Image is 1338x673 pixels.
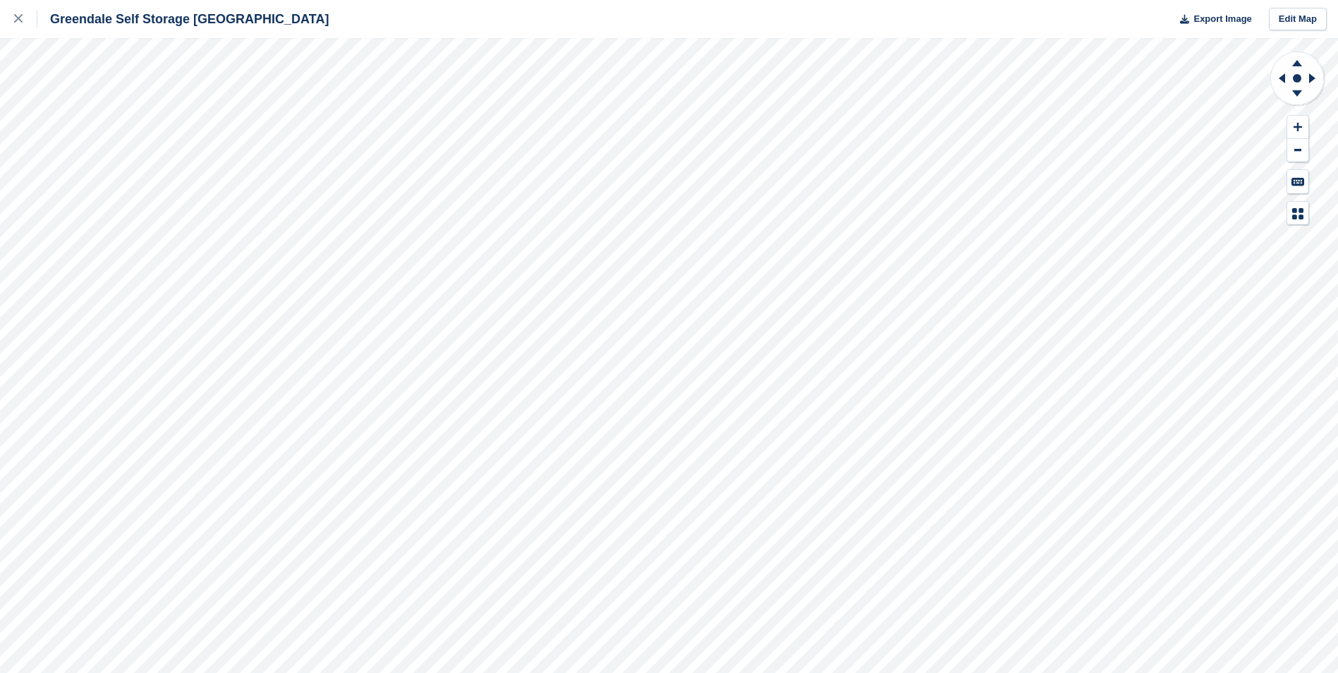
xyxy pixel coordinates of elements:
button: Map Legend [1287,202,1308,225]
a: Edit Map [1269,8,1327,31]
button: Zoom In [1287,116,1308,139]
button: Zoom Out [1287,139,1308,162]
button: Export Image [1172,8,1252,31]
div: Greendale Self Storage [GEOGRAPHIC_DATA] [37,11,329,28]
button: Keyboard Shortcuts [1287,170,1308,193]
span: Export Image [1193,12,1251,26]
